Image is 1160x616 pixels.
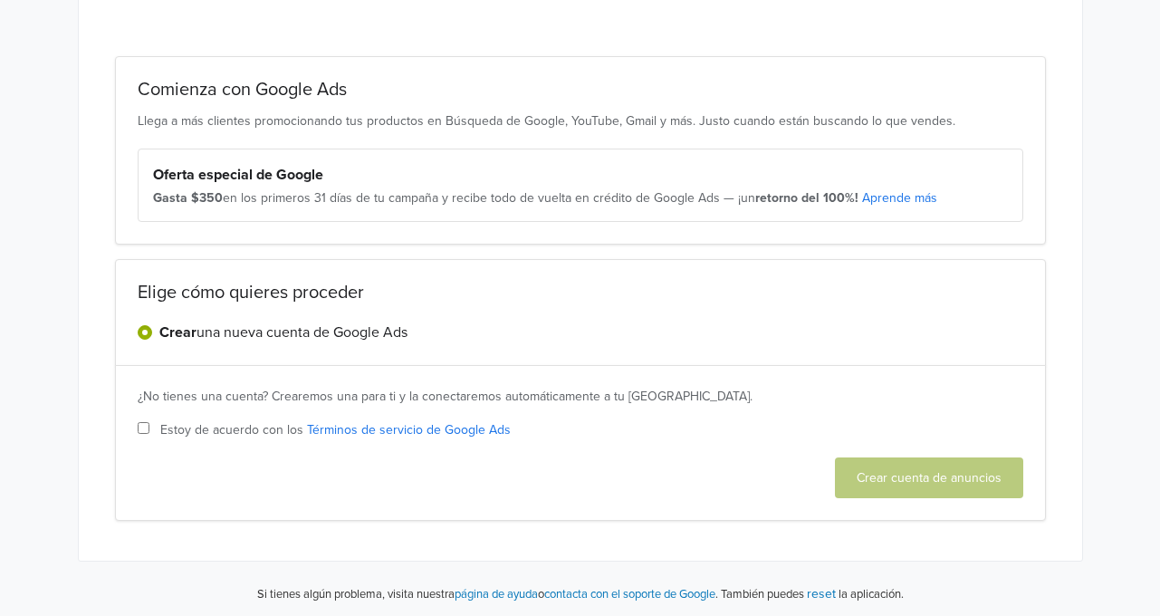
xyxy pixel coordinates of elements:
[138,422,149,434] input: Estoy de acuerdo con los Términos de servicio de Google Ads
[862,190,937,206] a: Aprende más
[153,166,323,184] strong: Oferta especial de Google
[807,583,836,604] button: reset
[544,587,715,602] a: contacta con el soporte de Google
[159,322,407,343] label: una nueva cuenta de Google Ads
[138,111,1023,130] p: Llega a más clientes promocionando tus productos en Búsqueda de Google, YouTube, Gmail y más. Jus...
[159,323,197,342] strong: Crear
[160,420,511,439] span: Estoy de acuerdo con los
[138,79,1023,101] h2: Comienza con Google Ads
[718,583,904,604] p: También puedes la aplicación.
[138,388,1023,406] div: ¿No tienes una cuenta? Crearemos una para ti y la conectaremos automáticamente a tu [GEOGRAPHIC_D...
[191,190,223,206] strong: $350
[153,189,1008,207] div: en los primeros 31 días de tu campaña y recibe todo de vuelta en crédito de Google Ads — ¡un
[257,586,718,604] p: Si tienes algún problema, visita nuestra o .
[307,422,511,438] a: Términos de servicio de Google Ads
[153,190,187,206] strong: Gasta
[138,282,1023,303] h2: Elige cómo quieres proceder
[455,587,538,602] a: página de ayuda
[755,190,858,206] strong: retorno del 100%!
